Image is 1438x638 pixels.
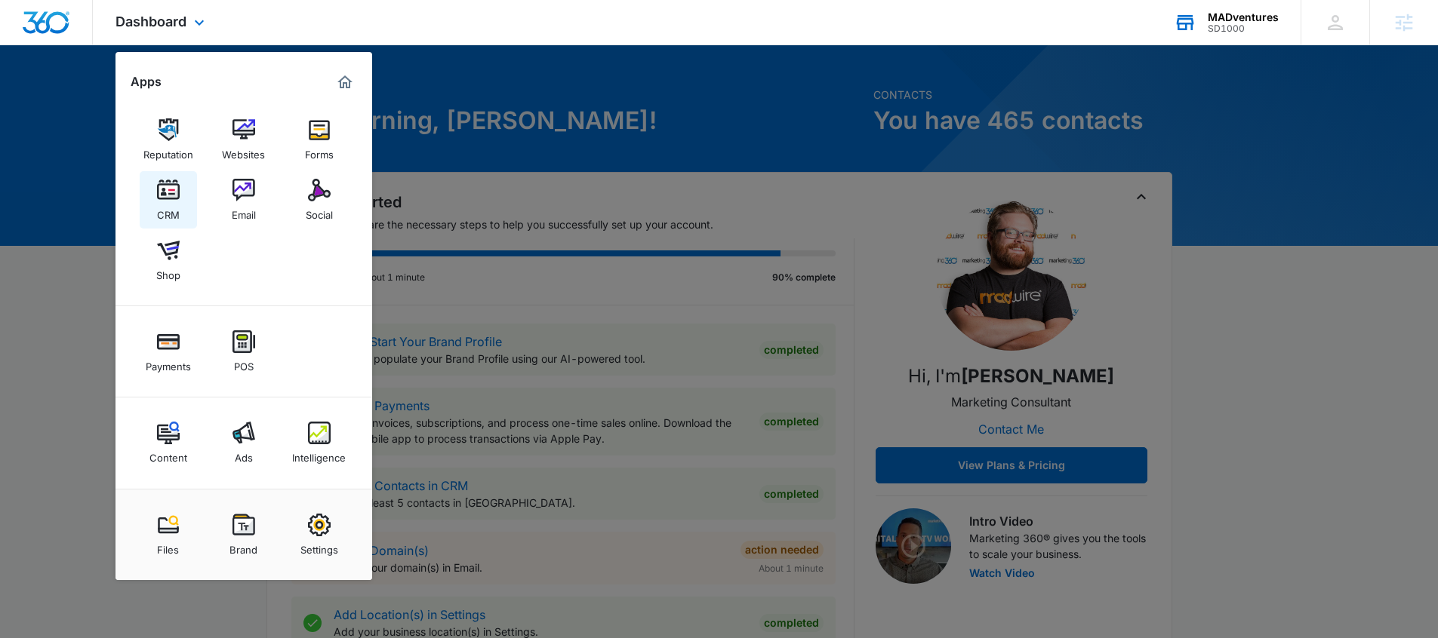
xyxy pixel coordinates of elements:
div: Files [157,536,179,556]
div: account name [1208,11,1279,23]
a: Brand [215,506,273,563]
div: account id [1208,23,1279,34]
div: Shop [156,262,180,281]
div: Intelligence [292,444,346,464]
div: Brand [229,536,257,556]
div: Reputation [143,141,193,161]
div: Email [232,201,256,221]
a: Files [140,506,197,563]
div: CRM [157,201,180,221]
a: Ads [215,414,273,471]
div: Websites [222,141,265,161]
h2: Apps [131,75,162,89]
a: Content [140,414,197,471]
div: Content [149,444,187,464]
div: Social [306,201,333,221]
a: Websites [215,111,273,168]
a: Marketing 360® Dashboard [333,70,357,94]
a: Settings [291,506,348,563]
a: CRM [140,171,197,229]
a: Forms [291,111,348,168]
div: POS [234,353,254,373]
a: Social [291,171,348,229]
div: Forms [305,141,334,161]
a: Reputation [140,111,197,168]
a: Email [215,171,273,229]
a: Shop [140,232,197,289]
div: Ads [235,444,253,464]
a: Payments [140,323,197,380]
a: POS [215,323,273,380]
a: Intelligence [291,414,348,471]
span: Dashboard [115,14,186,29]
div: Payments [146,353,191,373]
div: Settings [300,536,338,556]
